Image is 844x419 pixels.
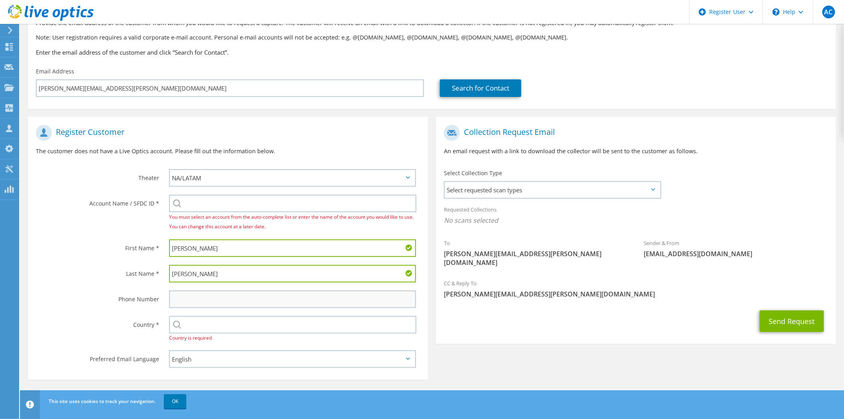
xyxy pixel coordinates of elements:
[36,33,828,42] p: Note: User registration requires a valid corporate e-mail account. Personal e-mail accounts will ...
[444,147,828,156] p: An email request with a link to download the collector will be sent to the customer as follows.
[436,275,836,302] div: CC & Reply To
[440,79,521,97] a: Search for Contact
[36,169,159,182] label: Theater
[444,125,824,141] h1: Collection Request Email
[444,169,502,177] label: Select Collection Type
[36,195,159,208] label: Account Name / SFDC ID *
[49,398,156,405] span: This site uses cookies to track your navigation.
[36,350,159,363] label: Preferred Email Language
[36,316,159,329] label: Country *
[445,182,660,198] span: Select requested scan types
[36,265,159,278] label: Last Name *
[773,8,780,16] svg: \n
[760,310,824,332] button: Send Request
[444,290,828,298] span: [PERSON_NAME][EMAIL_ADDRESS][PERSON_NAME][DOMAIN_NAME]
[36,48,828,57] h3: Enter the email address of the customer and click “Search for Contact”.
[444,249,628,267] span: [PERSON_NAME][EMAIL_ADDRESS][PERSON_NAME][DOMAIN_NAME]
[636,235,836,262] div: Sender & From
[36,67,74,75] label: Email Address
[644,249,828,258] span: [EMAIL_ADDRESS][DOMAIN_NAME]
[36,291,159,303] label: Phone Number
[36,239,159,252] label: First Name *
[822,6,835,18] span: AC
[436,201,836,231] div: Requested Collections
[169,334,212,341] span: Country is required
[164,394,186,409] a: OK
[169,213,414,230] span: You must select an account from the auto-complete list or enter the name of the account you would...
[436,235,636,271] div: To
[36,147,420,156] p: The customer does not have a Live Optics account. Please fill out the information below.
[36,125,416,141] h1: Register Customer
[444,216,828,225] span: No scans selected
